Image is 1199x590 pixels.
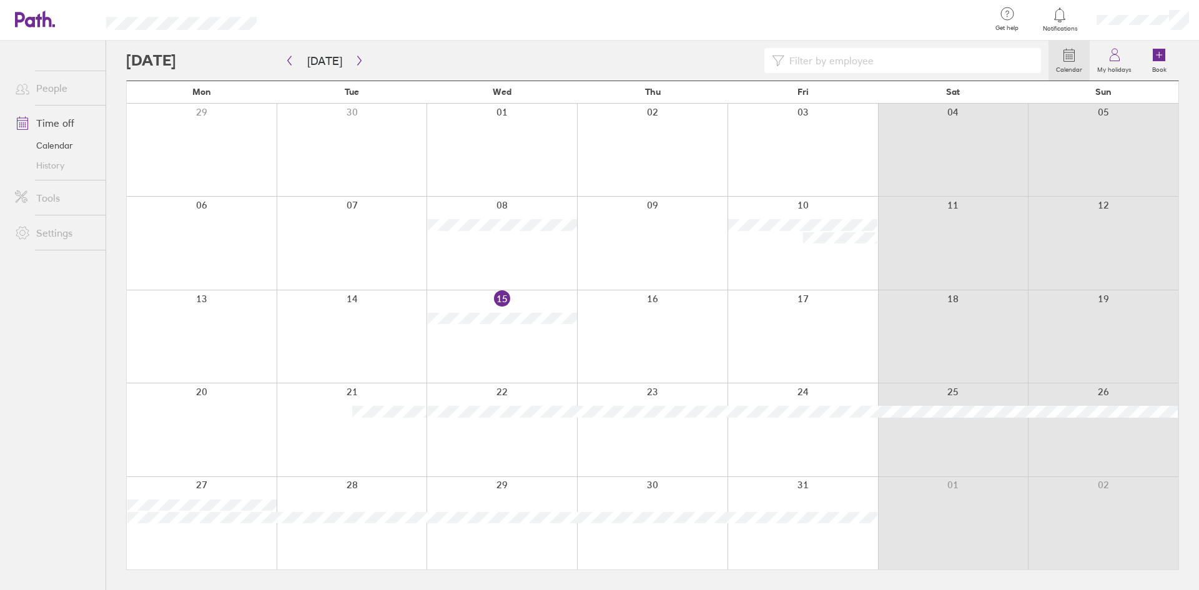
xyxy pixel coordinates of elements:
label: Book [1145,62,1174,74]
a: Book [1139,41,1179,81]
a: My holidays [1090,41,1139,81]
label: Calendar [1049,62,1090,74]
span: Thu [645,87,661,97]
span: Notifications [1040,25,1080,32]
label: My holidays [1090,62,1139,74]
a: Time off [5,111,106,135]
input: Filter by employee [784,49,1034,72]
span: Get help [987,24,1027,32]
span: Sat [946,87,960,97]
span: Sun [1095,87,1112,97]
span: Fri [797,87,809,97]
span: Mon [192,87,211,97]
a: Calendar [5,135,106,155]
button: [DATE] [297,51,352,71]
a: Calendar [1049,41,1090,81]
a: Notifications [1040,6,1080,32]
a: Tools [5,185,106,210]
span: Wed [493,87,511,97]
span: Tue [345,87,359,97]
a: History [5,155,106,175]
a: People [5,76,106,101]
a: Settings [5,220,106,245]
